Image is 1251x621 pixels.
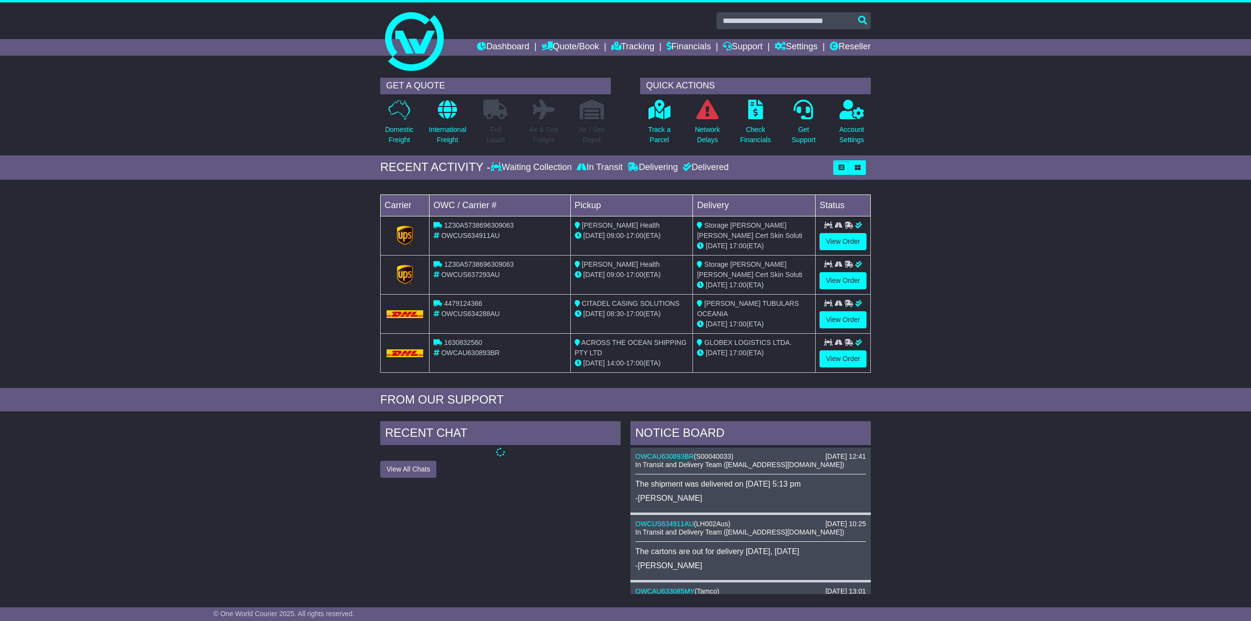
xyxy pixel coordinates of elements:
span: 17:00 [729,349,746,357]
div: - (ETA) [575,309,689,319]
span: [DATE] [583,271,605,278]
p: -[PERSON_NAME] [635,561,866,570]
span: Storage [PERSON_NAME] [PERSON_NAME] Cert Skin Soluti [697,260,802,278]
p: Full Loads [483,125,508,145]
a: CheckFinancials [740,99,772,150]
div: RECENT CHAT [380,421,621,448]
span: In Transit and Delivery Team ([EMAIL_ADDRESS][DOMAIN_NAME]) [635,528,844,536]
div: ( ) [635,520,866,528]
a: Quote/Book [541,39,599,56]
span: 17:00 [729,281,746,289]
div: ( ) [635,587,866,596]
span: 09:00 [607,232,624,239]
a: Reseller [830,39,871,56]
span: [PERSON_NAME] Health [582,260,660,268]
span: OWCUS634911AU [441,232,500,239]
a: OWCAU633085MY [635,587,694,595]
span: 1Z30A5738696309063 [444,260,514,268]
span: S00040033 [696,452,732,460]
a: DomesticFreight [385,99,414,150]
img: GetCarrierServiceLogo [397,265,413,284]
p: Domestic Freight [385,125,413,145]
a: Track aParcel [647,99,671,150]
p: Network Delays [695,125,720,145]
div: [DATE] 13:01 [825,587,866,596]
span: 17:00 [729,242,746,250]
div: (ETA) [697,319,811,329]
p: -[PERSON_NAME] [635,493,866,503]
a: AccountSettings [839,99,865,150]
td: Delivery [693,194,816,216]
a: NetworkDelays [694,99,720,150]
span: LH002Aus [696,520,728,528]
div: Waiting Collection [491,162,574,173]
p: The shipment was delivered on [DATE] 5:13 pm [635,479,866,489]
div: RECENT ACTIVITY - [380,160,491,174]
div: NOTICE BOARD [630,421,871,448]
span: CITADEL CASING SOLUTIONS [582,300,680,307]
a: Support [723,39,762,56]
div: In Transit [574,162,625,173]
p: Account Settings [840,125,864,145]
span: [DATE] [706,281,727,289]
img: DHL.png [387,310,423,318]
div: (ETA) [697,241,811,251]
p: Get Support [792,125,816,145]
td: Pickup [570,194,693,216]
a: GetSupport [791,99,816,150]
p: Air & Sea Freight [529,125,558,145]
a: InternationalFreight [428,99,467,150]
span: [PERSON_NAME] Health [582,221,660,229]
div: (ETA) [697,348,811,358]
span: OWCUS634288AU [441,310,500,318]
span: 08:30 [607,310,624,318]
a: Settings [775,39,818,56]
div: QUICK ACTIONS [640,78,871,94]
div: ( ) [635,452,866,461]
img: GetCarrierServiceLogo [397,226,413,245]
td: Carrier [381,194,430,216]
span: [DATE] [583,359,605,367]
img: DHL.png [387,349,423,357]
td: OWC / Carrier # [430,194,571,216]
span: 1630832560 [444,339,482,346]
span: OWCAU630893BR [441,349,500,357]
span: [PERSON_NAME] TUBULARS OCEANIA [697,300,798,318]
span: 17:00 [626,310,643,318]
span: [DATE] [583,232,605,239]
span: 17:00 [729,320,746,328]
a: Financials [667,39,711,56]
span: [DATE] [706,320,727,328]
a: OWCUS634911AU [635,520,694,528]
span: 4479124366 [444,300,482,307]
div: - (ETA) [575,231,689,241]
a: View Order [820,350,866,367]
div: [DATE] 10:25 [825,520,866,528]
span: 17:00 [626,271,643,278]
a: Dashboard [477,39,529,56]
span: [DATE] [583,310,605,318]
span: © One World Courier 2025. All rights reserved. [214,610,355,618]
a: View Order [820,311,866,328]
td: Status [816,194,871,216]
span: Storage [PERSON_NAME] [PERSON_NAME] Cert Skin Soluti [697,221,802,239]
span: [DATE] [706,349,727,357]
p: Air / Sea Depot [579,125,605,145]
a: View Order [820,272,866,289]
span: 17:00 [626,232,643,239]
div: Delivered [680,162,729,173]
p: The cartons are out for delivery [DATE], [DATE] [635,547,866,556]
span: 17:00 [626,359,643,367]
div: FROM OUR SUPPORT [380,393,871,407]
div: (ETA) [697,280,811,290]
span: [DATE] [706,242,727,250]
span: 14:00 [607,359,624,367]
span: Tamco [697,587,717,595]
p: Track a Parcel [648,125,670,145]
div: - (ETA) [575,358,689,368]
span: In Transit and Delivery Team ([EMAIL_ADDRESS][DOMAIN_NAME]) [635,461,844,469]
div: GET A QUOTE [380,78,611,94]
span: 09:00 [607,271,624,278]
a: OWCAU630893BR [635,452,694,460]
a: Tracking [611,39,654,56]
